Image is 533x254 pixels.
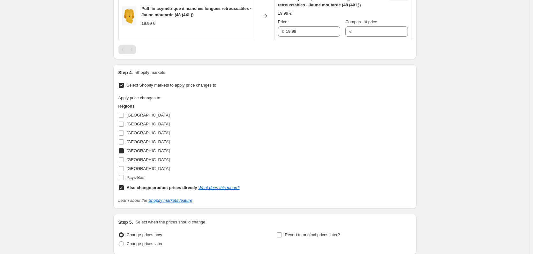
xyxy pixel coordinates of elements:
[127,157,170,162] span: [GEOGRAPHIC_DATA]
[118,45,136,54] nav: Pagination
[345,19,377,24] span: Compare at price
[127,139,170,144] span: [GEOGRAPHIC_DATA]
[122,6,137,25] img: JOA-4635-1_80x.jpg
[127,232,162,237] span: Change prices now
[127,113,170,117] span: [GEOGRAPHIC_DATA]
[141,21,155,26] span: 19.99 €
[127,166,170,171] span: [GEOGRAPHIC_DATA]
[127,131,170,135] span: [GEOGRAPHIC_DATA]
[118,95,161,100] span: Apply price changes to:
[282,29,284,34] span: €
[148,198,192,203] a: Shopify markets feature
[135,219,205,225] p: Select when the prices should change
[127,122,170,126] span: [GEOGRAPHIC_DATA]
[278,11,292,16] span: 19.99 €
[127,185,197,190] b: Also change product prices directly
[285,232,340,237] span: Revert to original prices later?
[198,185,239,190] a: What does this mean?
[127,241,163,246] span: Change prices later
[118,198,192,203] i: Learn about the
[349,29,351,34] span: €
[118,219,133,225] h2: Step 5.
[135,69,165,76] p: Shopify markets
[127,83,216,88] span: Select Shopify markets to apply price changes to
[141,6,251,17] span: Pull fin asymétrique à manches longues retroussables - Jaune moutarde (48 (4XL))
[127,175,145,180] span: Pays-Bas
[127,148,170,153] span: [GEOGRAPHIC_DATA]
[118,103,240,109] h3: Regions
[118,69,133,76] h2: Step 4.
[278,19,288,24] span: Price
